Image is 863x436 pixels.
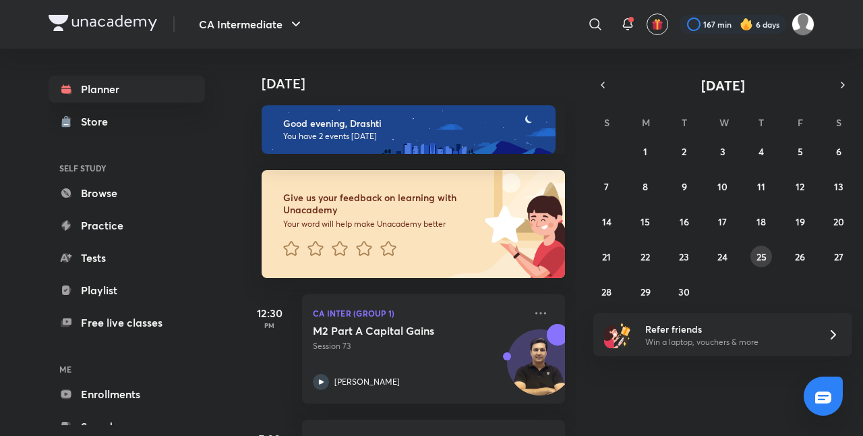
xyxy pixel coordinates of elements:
[49,277,205,304] a: Playlist
[828,175,850,197] button: September 13, 2025
[740,18,753,31] img: streak
[49,15,157,31] img: Company Logo
[596,175,618,197] button: September 7, 2025
[790,140,811,162] button: September 5, 2025
[596,281,618,302] button: September 28, 2025
[834,180,843,193] abbr: September 13, 2025
[836,145,841,158] abbr: September 6, 2025
[604,116,609,129] abbr: Sunday
[756,250,767,263] abbr: September 25, 2025
[634,175,656,197] button: September 8, 2025
[508,337,572,402] img: Avatar
[643,180,648,193] abbr: September 8, 2025
[612,76,833,94] button: [DATE]
[641,215,650,228] abbr: September 15, 2025
[756,215,766,228] abbr: September 18, 2025
[796,215,805,228] abbr: September 19, 2025
[243,321,297,329] p: PM
[836,116,841,129] abbr: Saturday
[833,215,844,228] abbr: September 20, 2025
[719,116,729,129] abbr: Wednesday
[634,211,656,232] button: September 15, 2025
[645,322,811,336] h6: Refer friends
[720,145,725,158] abbr: September 3, 2025
[262,76,578,92] h4: [DATE]
[750,211,772,232] button: September 18, 2025
[674,281,695,302] button: September 30, 2025
[596,246,618,267] button: September 21, 2025
[792,13,814,36] img: Drashti Patel
[758,145,764,158] abbr: September 4, 2025
[243,305,297,321] h5: 12:30
[283,117,543,130] h6: Good evening, Drashti
[81,113,116,130] div: Store
[651,18,663,30] img: avatar
[604,180,609,193] abbr: September 7, 2025
[674,211,695,232] button: September 16, 2025
[601,285,612,298] abbr: September 28, 2025
[712,175,734,197] button: September 10, 2025
[757,180,765,193] abbr: September 11, 2025
[712,246,734,267] button: September 24, 2025
[283,131,543,142] p: You have 2 events [DATE]
[750,246,772,267] button: September 25, 2025
[49,244,205,271] a: Tests
[790,246,811,267] button: September 26, 2025
[641,250,650,263] abbr: September 22, 2025
[49,15,157,34] a: Company Logo
[718,215,727,228] abbr: September 17, 2025
[634,246,656,267] button: September 22, 2025
[680,215,689,228] abbr: September 16, 2025
[795,250,805,263] abbr: September 26, 2025
[313,340,525,352] p: Session 73
[712,140,734,162] button: September 3, 2025
[283,192,480,216] h6: Give us your feedback on learning with Unacademy
[828,246,850,267] button: September 27, 2025
[717,180,727,193] abbr: September 10, 2025
[643,145,647,158] abbr: September 1, 2025
[750,175,772,197] button: September 11, 2025
[439,170,565,278] img: feedback_image
[701,76,745,94] span: [DATE]
[682,116,687,129] abbr: Tuesday
[49,157,205,180] h6: SELF STUDY
[49,108,205,135] a: Store
[641,285,651,298] abbr: September 29, 2025
[674,175,695,197] button: September 9, 2025
[262,105,556,154] img: evening
[596,211,618,232] button: September 14, 2025
[798,116,803,129] abbr: Friday
[49,212,205,239] a: Practice
[798,145,803,158] abbr: September 5, 2025
[49,381,205,408] a: Enrollments
[712,211,734,232] button: September 17, 2025
[750,140,772,162] button: September 4, 2025
[49,76,205,103] a: Planner
[682,180,687,193] abbr: September 9, 2025
[634,281,656,302] button: September 29, 2025
[796,180,804,193] abbr: September 12, 2025
[49,180,205,207] a: Browse
[828,140,850,162] button: September 6, 2025
[49,358,205,381] h6: ME
[634,140,656,162] button: September 1, 2025
[834,250,843,263] abbr: September 27, 2025
[647,13,668,35] button: avatar
[49,309,205,336] a: Free live classes
[604,321,631,348] img: referral
[679,250,689,263] abbr: September 23, 2025
[602,250,611,263] abbr: September 21, 2025
[790,211,811,232] button: September 19, 2025
[313,324,481,337] h5: M2 Part A Capital Gains
[334,376,400,388] p: [PERSON_NAME]
[758,116,764,129] abbr: Thursday
[602,215,612,228] abbr: September 14, 2025
[674,140,695,162] button: September 2, 2025
[313,305,525,321] p: CA Inter (Group 1)
[642,116,650,129] abbr: Monday
[645,336,811,348] p: Win a laptop, vouchers & more
[191,11,312,38] button: CA Intermediate
[682,145,686,158] abbr: September 2, 2025
[828,211,850,232] button: September 20, 2025
[674,246,695,267] button: September 23, 2025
